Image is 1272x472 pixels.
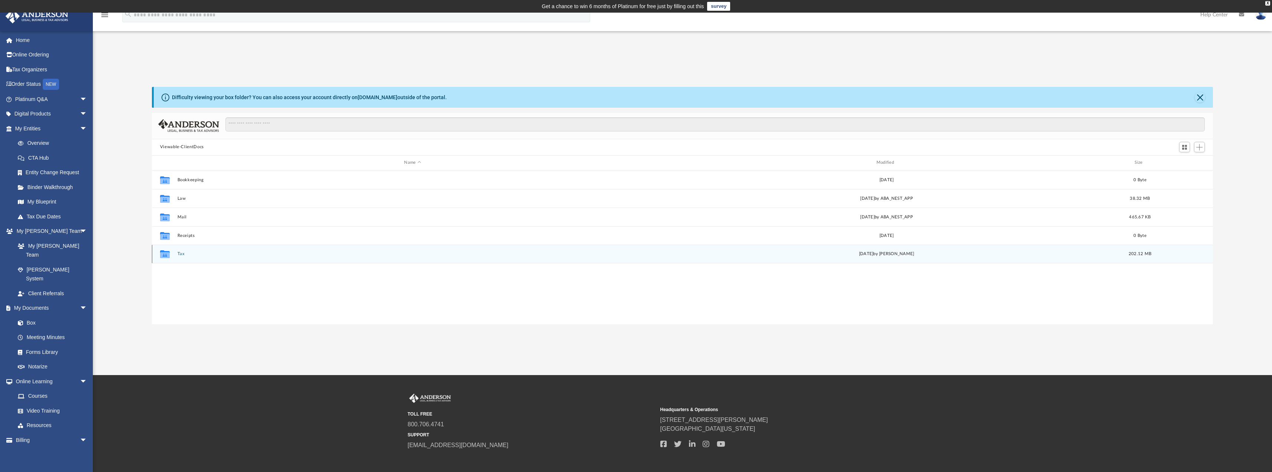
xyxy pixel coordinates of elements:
[5,107,98,121] a: Digital Productsarrow_drop_down
[80,121,95,136] span: arrow_drop_down
[651,195,1122,202] div: [DATE] by ABA_NEST_APP
[408,411,655,417] small: TOLL FREE
[100,10,109,19] i: menu
[5,374,95,389] a: Online Learningarrow_drop_down
[5,224,95,239] a: My [PERSON_NAME] Teamarrow_drop_down
[155,159,174,166] div: id
[100,14,109,19] a: menu
[5,92,98,107] a: Platinum Q&Aarrow_drop_down
[10,136,98,151] a: Overview
[152,170,1213,324] div: grid
[1179,142,1190,152] button: Switch to Grid View
[10,209,98,224] a: Tax Due Dates
[10,330,95,345] a: Meeting Minutes
[124,10,132,18] i: search
[408,432,655,438] small: SUPPORT
[177,233,648,238] button: Receipts
[43,79,59,90] div: NEW
[177,214,648,219] button: Mail
[10,262,95,286] a: [PERSON_NAME] System
[10,418,95,433] a: Resources
[10,345,91,359] a: Forms Library
[80,92,95,107] span: arrow_drop_down
[177,251,648,256] button: Tax
[660,426,755,432] a: [GEOGRAPHIC_DATA][US_STATE]
[651,214,1122,220] div: [DATE] by ABA_NEST_APP
[3,9,71,23] img: Anderson Advisors Platinum Portal
[651,251,1122,257] div: [DATE] by [PERSON_NAME]
[5,62,98,77] a: Tax Organizers
[10,359,95,374] a: Notarize
[177,159,648,166] div: Name
[80,301,95,316] span: arrow_drop_down
[80,374,95,389] span: arrow_drop_down
[651,159,1122,166] div: Modified
[5,121,98,136] a: My Entitiesarrow_drop_down
[1133,178,1146,182] span: 0 Byte
[1129,252,1151,256] span: 202.12 MB
[1194,142,1205,152] button: Add
[172,94,447,101] div: Difficulty viewing your box folder? You can also access your account directly on outside of the p...
[5,33,98,48] a: Home
[1158,159,1210,166] div: id
[10,150,98,165] a: CTA Hub
[160,144,204,150] button: Viewable-ClientDocs
[651,176,1122,183] div: [DATE]
[707,2,730,11] a: survey
[10,315,91,330] a: Box
[80,224,95,239] span: arrow_drop_down
[10,165,98,180] a: Entity Change Request
[177,177,648,182] button: Bookkeeping
[10,238,91,262] a: My [PERSON_NAME] Team
[408,394,452,403] img: Anderson Advisors Platinum Portal
[408,442,508,448] a: [EMAIL_ADDRESS][DOMAIN_NAME]
[1195,92,1205,102] button: Close
[1129,215,1151,219] span: 465.67 KB
[5,301,95,316] a: My Documentsarrow_drop_down
[10,389,95,404] a: Courses
[408,421,444,427] a: 800.706.4741
[10,286,95,301] a: Client Referrals
[80,107,95,122] span: arrow_drop_down
[80,433,95,448] span: arrow_drop_down
[5,433,98,447] a: Billingarrow_drop_down
[225,117,1205,131] input: Search files and folders
[660,406,908,413] small: Headquarters & Operations
[5,77,98,92] a: Order StatusNEW
[358,94,397,100] a: [DOMAIN_NAME]
[10,180,98,195] a: Binder Walkthrough
[5,48,98,62] a: Online Ordering
[1133,233,1146,237] span: 0 Byte
[542,2,704,11] div: Get a chance to win 6 months of Platinum for free just by filling out this
[1125,159,1155,166] div: Size
[1265,1,1270,6] div: close
[1130,196,1150,200] span: 38.32 MB
[651,232,1122,239] div: [DATE]
[10,195,95,209] a: My Blueprint
[1255,9,1266,20] img: User Pic
[10,403,91,418] a: Video Training
[660,417,768,423] a: [STREET_ADDRESS][PERSON_NAME]
[177,196,648,201] button: Law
